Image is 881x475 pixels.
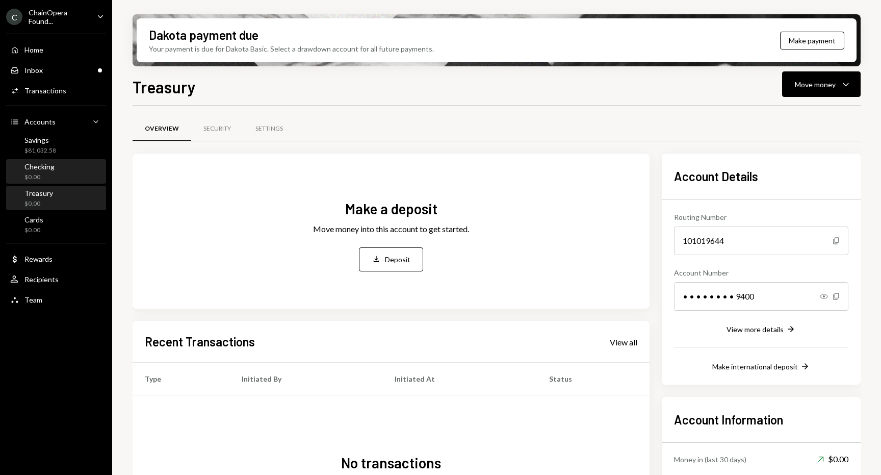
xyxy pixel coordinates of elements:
[674,282,848,311] div: • • • • • • • • 9400
[203,124,231,133] div: Security
[229,363,382,395] th: Initiated By
[149,27,258,43] div: Dakota payment due
[243,116,295,142] a: Settings
[24,275,59,284] div: Recipients
[24,215,43,224] div: Cards
[24,173,55,182] div: $0.00
[6,81,106,99] a: Transactions
[712,362,798,371] div: Make international deposit
[674,168,848,185] h2: Account Details
[6,186,106,210] a: Treasury$0.00
[385,254,410,265] div: Deposit
[145,124,179,133] div: Overview
[133,363,229,395] th: Type
[6,270,106,288] a: Recipients
[6,212,106,237] a: Cards$0.00
[24,136,56,144] div: Savings
[6,61,106,79] a: Inbox
[674,411,848,428] h2: Account Information
[24,226,43,235] div: $0.00
[255,124,283,133] div: Settings
[29,8,89,26] div: ChainOpera Found...
[24,45,43,54] div: Home
[610,336,637,347] a: View all
[24,86,66,95] div: Transactions
[24,162,55,171] div: Checking
[24,295,42,304] div: Team
[537,363,650,395] th: Status
[6,249,106,268] a: Rewards
[341,453,441,473] div: No transactions
[712,361,810,372] button: Make international deposit
[674,267,848,278] div: Account Number
[610,337,637,347] div: View all
[727,324,796,335] button: View more details
[313,223,469,235] div: Move money into this account to get started.
[24,199,53,208] div: $0.00
[727,325,784,334] div: View more details
[6,133,106,157] a: Savings$81,032.58
[382,363,536,395] th: Initiated At
[6,290,106,309] a: Team
[359,247,423,271] button: Deposit
[145,333,255,350] h2: Recent Transactions
[6,159,106,184] a: Checking$0.00
[6,112,106,131] a: Accounts
[782,71,861,97] button: Move money
[133,77,196,97] h1: Treasury
[795,79,836,90] div: Move money
[674,454,746,465] div: Money in (last 30 days)
[674,212,848,222] div: Routing Number
[6,40,106,59] a: Home
[24,66,43,74] div: Inbox
[149,43,434,54] div: Your payment is due for Dakota Basic. Select a drawdown account for all future payments.
[780,32,844,49] button: Make payment
[24,117,56,126] div: Accounts
[24,189,53,197] div: Treasury
[818,453,848,465] div: $0.00
[133,116,191,142] a: Overview
[674,227,848,255] div: 101019644
[345,199,437,219] div: Make a deposit
[191,116,243,142] a: Security
[24,146,56,155] div: $81,032.58
[24,255,53,263] div: Rewards
[6,9,22,25] div: C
